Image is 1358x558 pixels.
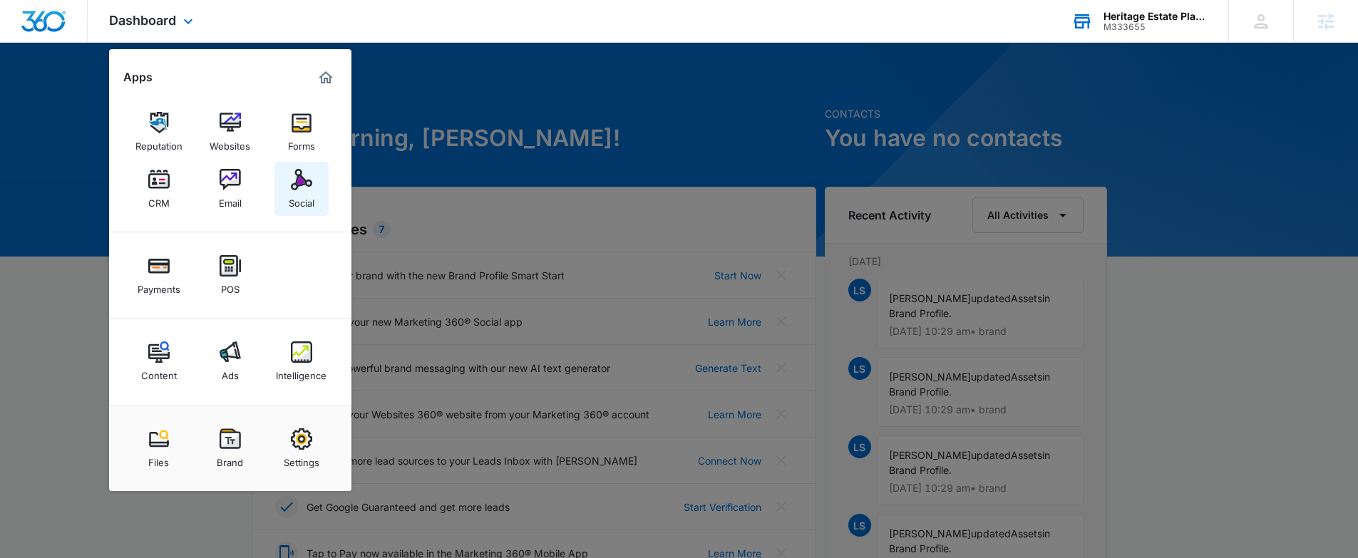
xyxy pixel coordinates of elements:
div: Reputation [135,133,182,152]
div: POS [221,277,240,295]
img: logo_orange.svg [23,23,34,34]
div: CRM [148,190,170,209]
a: Email [203,162,257,216]
div: Email [219,190,242,209]
a: Forms [274,105,329,159]
a: POS [203,248,257,302]
div: account id [1104,22,1208,32]
div: Domain: [DOMAIN_NAME] [37,37,157,48]
a: Intelligence [274,334,329,388]
div: Websites [210,133,250,152]
a: Marketing 360® Dashboard [314,66,337,89]
img: website_grey.svg [23,37,34,48]
div: Keywords by Traffic [158,84,240,93]
div: Content [141,363,177,381]
div: Brand [217,450,243,468]
div: Domain Overview [54,84,128,93]
div: Ads [222,363,239,381]
a: Ads [203,334,257,388]
div: account name [1104,11,1208,22]
a: Websites [203,105,257,159]
h2: Apps [123,71,153,84]
a: Reputation [132,105,186,159]
div: Forms [288,133,315,152]
div: Intelligence [276,363,326,381]
a: Files [132,421,186,475]
img: tab_keywords_by_traffic_grey.svg [142,83,153,94]
div: Settings [284,450,319,468]
div: Social [289,190,314,209]
img: tab_domain_overview_orange.svg [38,83,50,94]
span: Dashboard [109,13,176,28]
a: Brand [203,421,257,475]
div: v 4.0.25 [40,23,70,34]
a: Content [132,334,186,388]
a: Payments [132,248,186,302]
div: Files [148,450,169,468]
a: Settings [274,421,329,475]
a: CRM [132,162,186,216]
a: Social [274,162,329,216]
div: Payments [138,277,180,295]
